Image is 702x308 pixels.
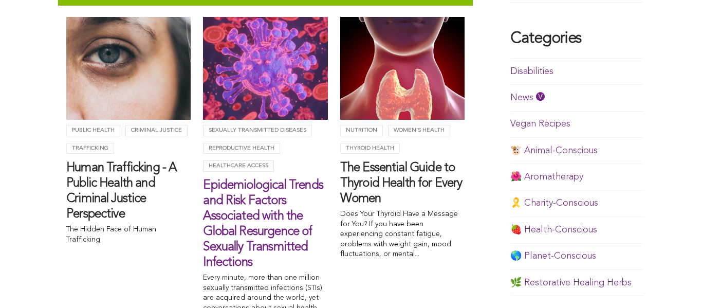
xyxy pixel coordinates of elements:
a: 🌎 Planet-Conscious [510,251,596,261]
a: Reproductive Health [203,143,280,154]
a: Human Trafficking - A Public Health and Criminal Justice Perspective The Hidden Face of Human Tra... [66,160,191,245]
a: 🌿 Restorative Healing Herbs [510,278,632,287]
a: 🎗️ Charity-Conscious [510,198,598,208]
p: Does Your Thyroid Have a Message for You? If you have been experiencing constant fatigue, problem... [340,209,465,260]
a: The Essential Guide to Thyroid Health for Every Women Does Your Thyroid Have a Message for You? I... [340,160,465,260]
a: 🌺 Aromatherapy [510,172,583,182]
h4: Categories [510,30,644,48]
img: the-essential-guide-to-thyroid-health-for-every-women [340,17,465,120]
a: Public Health [66,125,120,136]
a: Vegan Recipes [510,119,570,129]
a: Disabilities [510,67,553,76]
a: News 🅥 [510,93,545,102]
a: Healthcare Access [203,160,274,172]
a: Nutrition [340,125,383,136]
h3: Epidemiological Trends and Risk Factors Associated with the Global Resurgence of Sexually Transmi... [203,178,327,270]
img: epidemiological-trends-and-risk-factors-associated-with-the-global-resurgence-of-sexually-transmi... [203,17,327,120]
a: 🍓 Health-Conscious [510,225,597,234]
h3: Human Trafficking - A Public Health and Criminal Justice Perspective [66,160,191,222]
a: Thyroid health [340,143,400,154]
img: human-trafficking-a-public-health-and-criminal-justice-perspective [66,17,191,120]
iframe: Chat Widget [651,259,702,308]
a: Sexually Transmitted Diseases [203,125,312,136]
a: Women's Health [388,125,450,136]
a: trafficking [66,143,114,154]
a: criminal justice [125,125,188,136]
p: The Hidden Face of Human Trafficking [66,225,191,245]
a: 🐮 Animal-Conscious [510,146,598,155]
h3: The Essential Guide to Thyroid Health for Every Women [340,160,465,207]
